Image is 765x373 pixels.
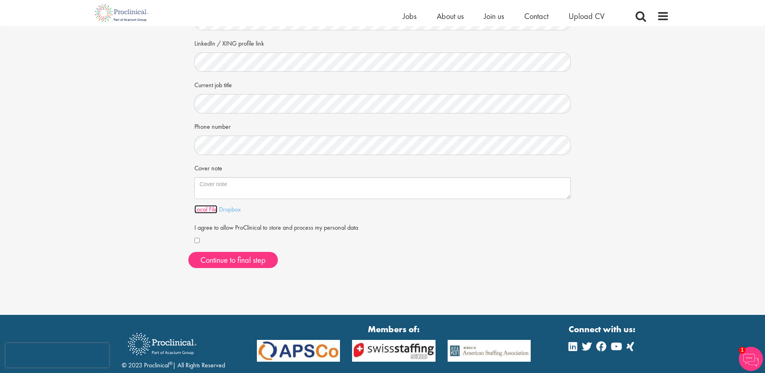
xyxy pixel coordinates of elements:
a: Contact [524,11,548,21]
img: APSCo [251,340,346,362]
label: I agree to allow ProClinical to store and process my personal data [194,220,358,233]
label: Current job title [194,78,232,90]
span: 1 [739,347,746,354]
a: Dropbox [219,205,241,214]
sup: ® [169,360,173,367]
a: Join us [484,11,504,21]
a: Local File [194,205,217,214]
div: © 2023 Proclinical | All Rights Reserved [122,327,225,370]
a: About us [437,11,464,21]
a: Jobs [403,11,417,21]
a: Upload CV [569,11,604,21]
img: Chatbot [739,347,763,371]
strong: Connect with us: [569,323,637,335]
strong: Members of: [257,323,531,335]
img: APSCo [346,340,442,362]
label: Cover note [194,161,222,173]
button: Continue to final step [188,252,278,268]
iframe: reCAPTCHA [6,343,109,367]
label: Phone number [194,119,231,132]
img: Proclinical Recruitment [122,327,202,361]
img: APSCo [442,340,537,362]
label: LinkedIn / XING profile link [194,36,264,48]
